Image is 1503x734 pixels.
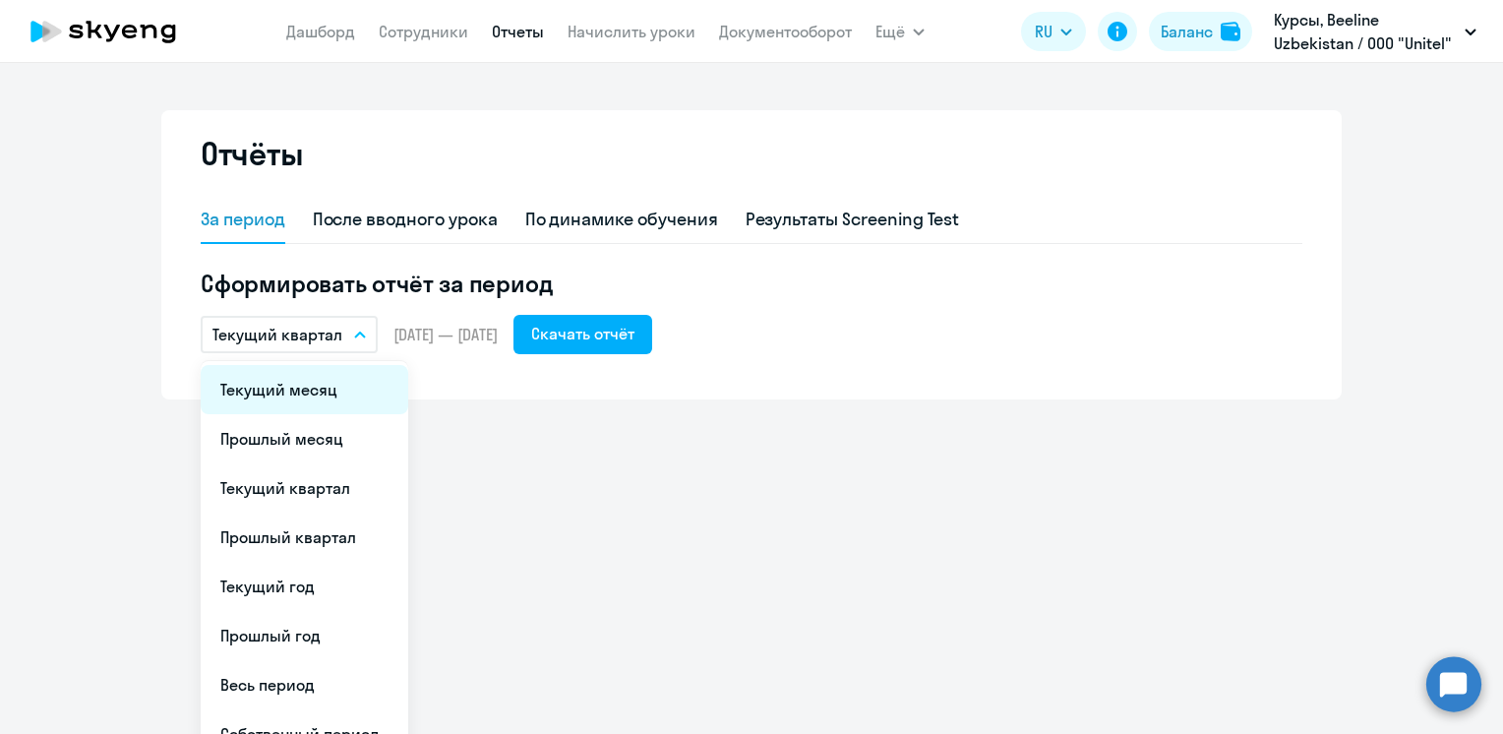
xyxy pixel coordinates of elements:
a: Сотрудники [379,22,468,41]
img: balance [1221,22,1240,41]
button: RU [1021,12,1086,51]
span: RU [1035,20,1052,43]
button: Текущий квартал [201,316,378,353]
button: Балансbalance [1149,12,1252,51]
span: [DATE] — [DATE] [393,324,498,345]
p: Текущий квартал [212,323,342,346]
button: Ещё [875,12,925,51]
a: Документооборот [719,22,852,41]
div: По динамике обучения [525,207,718,232]
span: Ещё [875,20,905,43]
button: Скачать отчёт [513,315,652,354]
div: Результаты Screening Test [746,207,960,232]
div: За период [201,207,285,232]
a: Дашборд [286,22,355,41]
h5: Сформировать отчёт за период [201,268,1302,299]
div: После вводного урока [313,207,498,232]
div: Баланс [1161,20,1213,43]
button: Курсы, Beeline Uzbekistan / ООО "Unitel" [1264,8,1486,55]
h2: Отчёты [201,134,303,173]
div: Скачать отчёт [531,322,634,345]
a: Отчеты [492,22,544,41]
p: Курсы, Beeline Uzbekistan / ООО "Unitel" [1274,8,1457,55]
a: Начислить уроки [568,22,695,41]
